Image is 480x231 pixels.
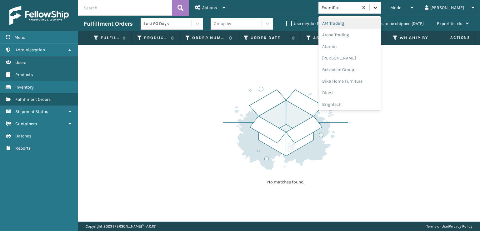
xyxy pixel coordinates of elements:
[144,20,192,27] div: Last 90 Days
[15,109,48,114] span: Shipment Status
[318,99,381,110] div: Brightech
[15,121,37,126] span: Containers
[322,4,359,11] div: FoamTex
[192,35,226,41] label: Order Number
[318,87,381,99] div: BlueJ
[14,35,25,40] span: Menu
[318,75,381,87] div: Bika Home Furniture
[318,41,381,52] div: Atamin
[426,224,448,228] a: Terms of Use
[15,133,31,139] span: Batches
[318,64,381,75] div: Belvedere Group
[214,20,231,27] div: Group by
[15,146,31,151] span: Reports
[426,222,472,231] div: |
[15,72,33,77] span: Products
[437,21,462,26] span: Export to .xls
[318,18,381,29] div: AM Trading
[144,35,167,41] label: Product SKU
[390,5,401,10] span: Mode
[318,29,381,41] div: Arosa Trading
[15,97,51,102] span: Fulfillment Orders
[431,33,474,43] span: Actions
[15,60,26,65] span: Users
[318,52,381,64] div: [PERSON_NAME]
[400,35,437,41] label: WH Ship By Date
[84,20,132,28] h3: Fulfillment Orders
[286,21,350,26] label: Use regular Palletizing mode
[15,47,45,53] span: Administration
[202,5,217,10] span: Actions
[86,222,157,231] p: Copyright 2023 [PERSON_NAME]™ v 1.0.191
[363,21,424,26] label: Orders to be shipped [DATE]
[101,35,119,41] label: Fulfillment Order Id
[313,35,332,41] label: Assigned Carrier Service
[449,224,472,228] a: Privacy Policy
[15,85,34,90] span: Inventory
[251,35,288,41] label: Order Date
[9,6,69,25] img: logo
